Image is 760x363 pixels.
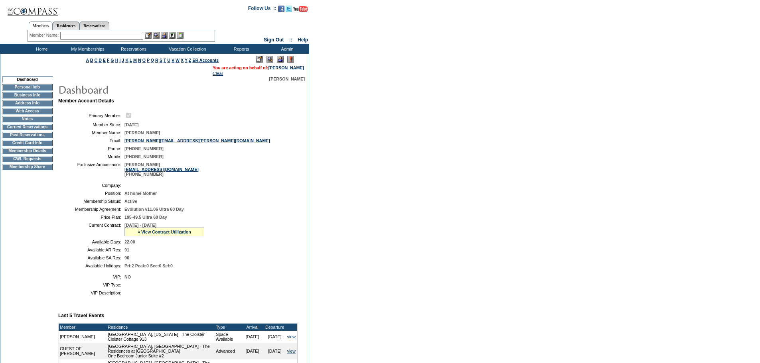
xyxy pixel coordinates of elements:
[153,32,160,39] img: View
[192,58,219,63] a: ER Accounts
[59,343,107,359] td: GUEST OF [PERSON_NAME]
[115,58,118,63] a: H
[181,58,184,63] a: X
[2,156,53,162] td: CWL Requests
[2,132,53,138] td: Past Reservations
[145,32,152,39] img: b_edit.gif
[30,32,60,39] div: Member Name:
[58,81,217,97] img: pgTtlDashboard.gif
[172,58,174,63] a: V
[167,58,170,63] a: U
[124,239,135,244] span: 22.00
[293,8,308,13] a: Subscribe to our YouTube Channel
[2,148,53,154] td: Membership Details
[2,92,53,98] td: Business Info
[124,191,157,196] span: At home Mother
[185,58,188,63] a: Y
[155,58,158,63] a: R
[293,6,308,12] img: Subscribe to our YouTube Channel
[264,37,284,43] a: Sign Out
[122,58,124,63] a: J
[286,8,292,13] a: Follow us on Twitter
[189,58,191,63] a: Z
[61,199,121,204] td: Membership Status:
[61,215,121,220] td: Price Plan:
[264,331,286,343] td: [DATE]
[215,324,241,331] td: Type
[99,58,102,63] a: D
[90,58,93,63] a: B
[268,65,304,70] a: [PERSON_NAME]
[124,162,199,177] span: [PERSON_NAME] [PHONE_NUMBER]
[110,44,156,54] td: Reservations
[287,349,296,353] a: view
[61,122,121,127] td: Member Since:
[119,58,120,63] a: I
[2,77,53,82] td: Dashboard
[2,124,53,130] td: Current Reservations
[266,56,273,63] img: View Mode
[241,343,264,359] td: [DATE]
[61,290,121,295] td: VIP Description:
[147,58,150,63] a: P
[124,199,137,204] span: Active
[79,22,109,30] a: Reservations
[61,154,121,159] td: Mobile:
[138,230,191,234] a: » View Contract Utilization
[2,108,53,114] td: Web Access
[287,334,296,339] a: view
[161,32,168,39] img: Impersonate
[142,58,146,63] a: O
[124,154,164,159] span: [PHONE_NUMBER]
[2,140,53,146] td: Credit Card Info
[124,263,173,268] span: Pri:2 Peak:0 Sec:0 Sel:0
[94,58,97,63] a: C
[124,215,167,220] span: 195-49.5 Ultra 60 Day
[277,56,284,63] img: Impersonate
[263,44,309,54] td: Admin
[61,146,121,151] td: Phone:
[156,44,217,54] td: Vacation Collection
[176,58,180,63] a: W
[64,44,110,54] td: My Memberships
[138,58,141,63] a: N
[103,58,106,63] a: E
[2,116,53,122] td: Notes
[2,100,53,106] td: Address Info
[59,324,107,331] td: Member
[124,130,160,135] span: [PERSON_NAME]
[61,239,121,244] td: Available Days:
[61,112,121,119] td: Primary Member:
[213,65,304,70] span: You are acting on behalf of:
[29,22,53,30] a: Members
[256,56,263,63] img: Edit Mode
[177,32,184,39] img: b_calculator.gif
[133,58,137,63] a: M
[61,283,121,287] td: VIP Type:
[61,247,121,252] td: Available AR Res:
[160,58,162,63] a: S
[124,138,270,143] a: [PERSON_NAME][EMAIL_ADDRESS][PERSON_NAME][DOMAIN_NAME]
[61,183,121,188] td: Company:
[61,255,121,260] td: Available SA Res:
[124,207,184,212] span: Evolution v11.06 Ultra 60 Day
[124,255,129,260] span: 96
[169,32,176,39] img: Reservations
[86,58,89,63] a: A
[286,6,292,12] img: Follow us on Twitter
[241,331,264,343] td: [DATE]
[124,146,164,151] span: [PHONE_NUMBER]
[61,191,121,196] td: Position:
[130,58,132,63] a: L
[2,164,53,170] td: Membership Share
[53,22,79,30] a: Residences
[215,343,241,359] td: Advanced
[124,122,138,127] span: [DATE]
[59,331,107,343] td: [PERSON_NAME]
[264,324,286,331] td: Departure
[18,44,64,54] td: Home
[107,58,110,63] a: F
[61,130,121,135] td: Member Name:
[107,331,215,343] td: [GEOGRAPHIC_DATA], [US_STATE] - The Cloister Cloister Cottage 913
[2,84,53,90] td: Personal Info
